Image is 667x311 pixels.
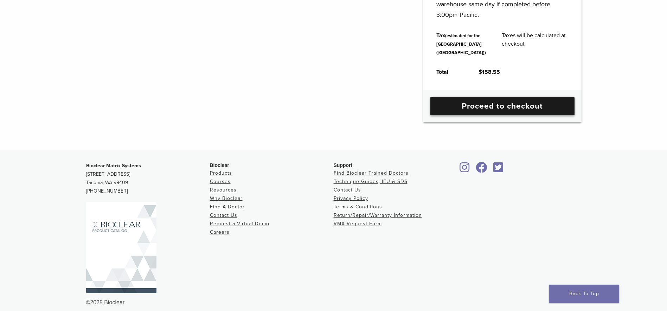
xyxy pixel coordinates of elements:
a: Bioclear [474,166,490,173]
img: Bioclear [86,202,156,293]
a: RMA Request Form [334,221,382,227]
a: Resources [210,187,237,193]
div: ©2025 Bioclear [86,298,581,307]
a: Bioclear [457,166,472,173]
a: Return/Repair/Warranty Information [334,212,422,218]
a: Find Bioclear Trained Doctors [334,170,409,176]
a: Proceed to checkout [430,97,575,115]
th: Total [429,62,471,82]
a: Bioclear [491,166,506,173]
a: Request a Virtual Demo [210,221,269,227]
small: (estimated for the [GEOGRAPHIC_DATA] ([GEOGRAPHIC_DATA])) [436,33,486,56]
a: Why Bioclear [210,195,243,201]
span: Support [334,162,353,168]
a: Terms & Conditions [334,204,382,210]
a: Contact Us [210,212,237,218]
a: Privacy Policy [334,195,368,201]
a: Contact Us [334,187,361,193]
a: Find A Doctor [210,204,245,210]
span: $ [479,69,482,76]
a: Courses [210,179,231,184]
span: Bioclear [210,162,229,168]
a: Technique Guides, IFU & SDS [334,179,408,184]
a: Back To Top [549,285,619,303]
a: Products [210,170,232,176]
strong: Bioclear Matrix Systems [86,163,141,169]
th: Tax [429,26,494,62]
td: Taxes will be calculated at checkout [494,26,576,62]
a: Careers [210,229,230,235]
p: [STREET_ADDRESS] Tacoma, WA 98409 [PHONE_NUMBER] [86,162,210,195]
bdi: 158.55 [479,69,500,76]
